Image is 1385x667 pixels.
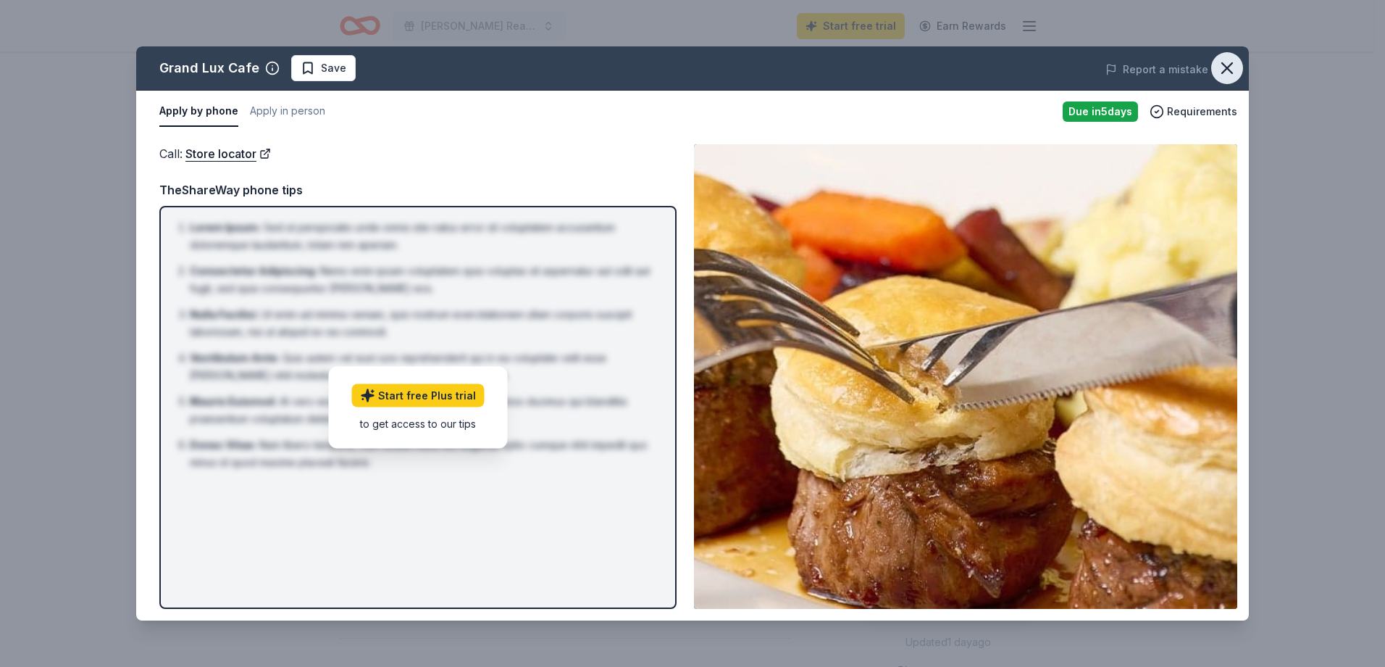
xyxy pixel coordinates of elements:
[190,395,277,407] span: Mauris Euismod :
[190,349,655,384] li: Quis autem vel eum iure reprehenderit qui in ea voluptate velit esse [PERSON_NAME] nihil molestia...
[190,221,261,233] span: Lorem Ipsum :
[1063,101,1138,122] div: Due in 5 days
[159,57,259,80] div: Grand Lux Cafe
[159,144,677,163] div: Call :
[190,352,280,364] span: Vestibulum Ante :
[1105,61,1208,78] button: Report a mistake
[694,144,1237,609] img: Image for Grand Lux Cafe
[190,436,655,471] li: Nam libero tempore, cum soluta nobis est eligendi optio cumque nihil impedit quo minus id quod ma...
[352,415,485,431] div: to get access to our tips
[190,308,259,320] span: Nulla Facilisi :
[190,439,256,451] span: Donec Vitae :
[291,55,356,81] button: Save
[190,262,655,297] li: Nemo enim ipsam voluptatem quia voluptas sit aspernatur aut odit aut fugit, sed quia consequuntur...
[1150,103,1237,120] button: Requirements
[190,219,655,254] li: Sed ut perspiciatis unde omnis iste natus error sit voluptatem accusantium doloremque laudantium,...
[159,96,238,127] button: Apply by phone
[1167,103,1237,120] span: Requirements
[352,384,485,407] a: Start free Plus trial
[250,96,325,127] button: Apply in person
[190,393,655,428] li: At vero eos et accusamus et iusto odio dignissimos ducimus qui blanditiis praesentium voluptatum ...
[321,59,346,77] span: Save
[159,181,677,199] div: TheShareWay phone tips
[185,144,271,163] a: Store locator
[190,265,317,277] span: Consectetur Adipiscing :
[190,306,655,341] li: Ut enim ad minima veniam, quis nostrum exercitationem ullam corporis suscipit laboriosam, nisi ut...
